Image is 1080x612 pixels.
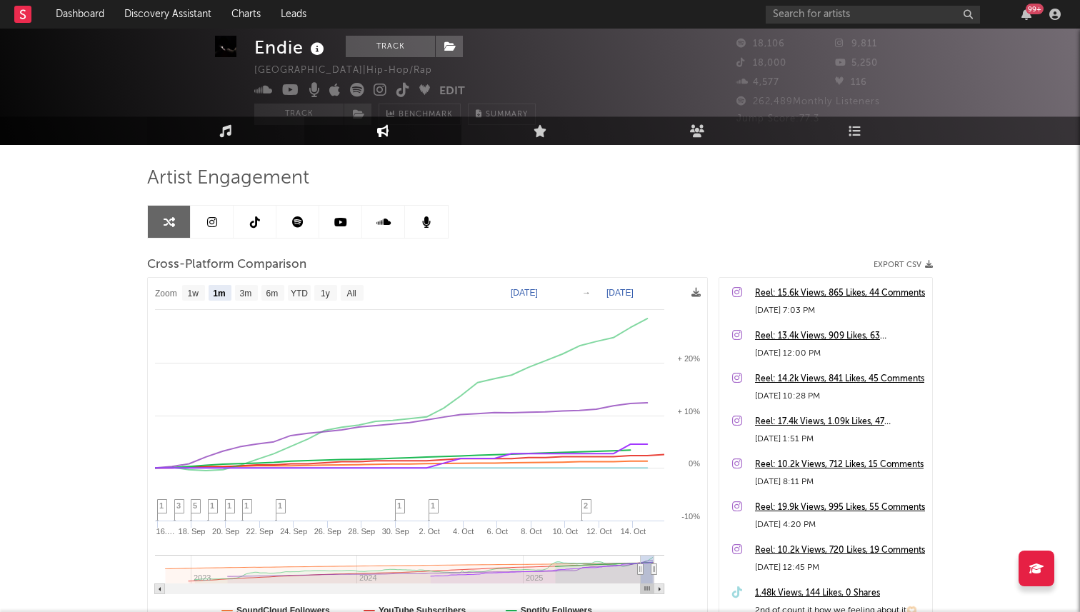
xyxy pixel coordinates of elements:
text: 1m [213,289,225,299]
a: 1.48k Views, 144 Likes, 0 Shares [755,585,925,602]
span: 1 [227,501,231,510]
button: Summary [468,104,536,125]
text: 26. Sep [314,527,341,536]
text: + 10% [678,407,701,416]
text: + 20% [678,354,701,363]
text: Zoom [155,289,177,299]
text: 22. Sep [246,527,274,536]
text: 16.… [156,527,175,536]
text: 10. Oct [553,527,578,536]
div: Endie [254,36,328,59]
a: Reel: 10.2k Views, 712 Likes, 15 Comments [755,456,925,473]
div: [DATE] 8:11 PM [755,473,925,491]
text: 1w [188,289,199,299]
input: Search for artists [766,6,980,24]
text: 1y [321,289,330,299]
span: 3 [176,501,181,510]
span: 1 [397,501,401,510]
text: → [582,288,591,298]
span: 1 [278,501,282,510]
div: [DATE] 1:51 PM [755,431,925,448]
button: Edit [439,83,465,101]
span: 116 [835,78,867,87]
text: 0% [689,459,700,468]
span: 1 [159,501,164,510]
span: 1 [210,501,214,510]
a: Reel: 15.6k Views, 865 Likes, 44 Comments [755,285,925,302]
text: 18. Sep [179,527,206,536]
button: Track [254,104,344,125]
a: Reel: 10.2k Views, 720 Likes, 19 Comments [755,542,925,559]
span: Cross-Platform Comparison [147,256,306,274]
a: Reel: 19.9k Views, 995 Likes, 55 Comments [755,499,925,516]
text: 24. Sep [280,527,307,536]
button: 99+ [1021,9,1031,20]
span: 5,250 [835,59,878,68]
text: 14. Oct [621,527,646,536]
text: 6. Oct [487,527,508,536]
span: 4,577 [736,78,779,87]
text: 4. Oct [453,527,474,536]
text: 8. Oct [521,527,541,536]
text: 28. Sep [348,527,375,536]
a: Reel: 17.4k Views, 1.09k Likes, 47 Comments [755,413,925,431]
span: 2 [584,501,588,510]
div: [DATE] 4:20 PM [755,516,925,533]
span: Benchmark [399,106,453,124]
div: [DATE] 12:45 PM [755,559,925,576]
div: [DATE] 7:03 PM [755,302,925,319]
text: 20. Sep [212,527,239,536]
span: 5 [193,501,197,510]
text: All [346,289,356,299]
span: 9,811 [835,39,877,49]
text: 3m [240,289,252,299]
span: 18,000 [736,59,786,68]
div: [DATE] 10:28 PM [755,388,925,405]
span: 262,489 Monthly Listeners [736,97,880,106]
a: Benchmark [379,104,461,125]
text: 30. Sep [382,527,409,536]
text: [DATE] [606,288,634,298]
button: Track [346,36,435,57]
button: Export CSV [874,261,933,269]
a: Reel: 14.2k Views, 841 Likes, 45 Comments [755,371,925,388]
span: Artist Engagement [147,170,309,187]
span: 1 [244,501,249,510]
a: Reel: 13.4k Views, 909 Likes, 63 Comments [755,328,925,345]
text: 2. Oct [419,527,440,536]
div: [DATE] 12:00 PM [755,345,925,362]
span: Jump Score: 77.3 [736,114,819,124]
span: Summary [486,111,528,119]
text: -10% [681,512,700,521]
span: 1 [431,501,435,510]
span: 18,106 [736,39,785,49]
text: YTD [291,289,308,299]
text: 6m [266,289,279,299]
text: [DATE] [511,288,538,298]
div: [GEOGRAPHIC_DATA] | Hip-Hop/Rap [254,62,449,79]
div: 99 + [1026,4,1044,14]
text: 12. Oct [586,527,611,536]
